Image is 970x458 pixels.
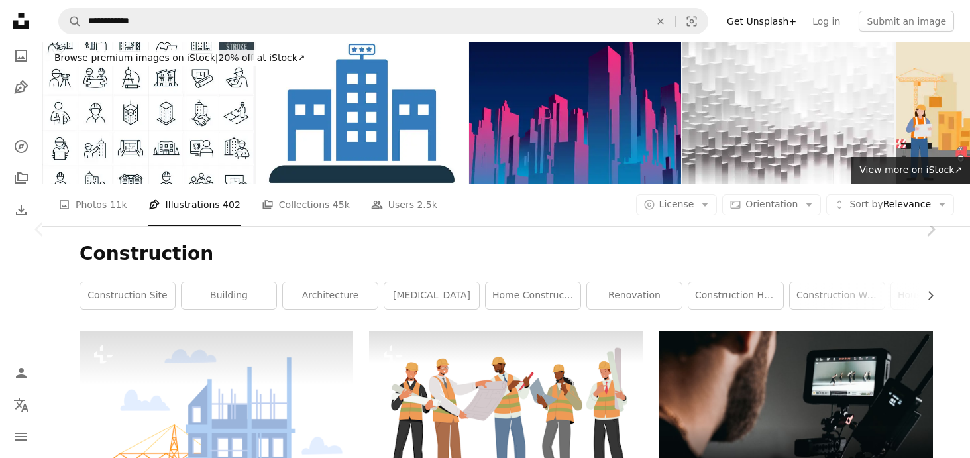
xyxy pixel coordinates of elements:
button: License [636,194,718,215]
button: Orientation [722,194,821,215]
a: home construction [486,282,580,309]
button: scroll list to the right [918,282,933,309]
a: Illustrations [8,74,34,101]
button: Search Unsplash [59,9,81,34]
span: 45k [333,198,350,212]
button: Clear [646,9,675,34]
span: 11k [110,198,127,212]
h1: Construction [80,242,933,266]
span: View more on iStock ↗ [859,164,962,175]
a: architecture [283,282,378,309]
a: construction house [688,282,783,309]
a: Photos 11k [58,184,127,226]
a: Photos [8,42,34,69]
a: building [182,282,276,309]
a: Log in / Sign up [8,360,34,386]
button: Visual search [676,9,708,34]
span: Sort by [849,199,883,209]
span: Orientation [745,199,798,209]
a: View more on iStock↗ [851,157,970,184]
span: License [659,199,694,209]
button: Language [8,392,34,418]
a: construction workers [790,282,885,309]
span: 2.5k [417,198,437,212]
img: Building Architecture And Engineering Thin Line Icons - Editable Stroke [42,42,254,184]
a: Get Unsplash+ [719,11,804,32]
a: Log in [804,11,848,32]
a: Builders, Workers Construction Engineers or Foreman Characters in Helmets with Tools and Blueprin... [369,407,643,419]
span: 20% off at iStock ↗ [54,52,305,63]
button: Sort byRelevance [826,194,954,215]
a: Users 2.5k [371,184,437,226]
a: [MEDICAL_DATA] [384,282,479,309]
span: Browse premium images on iStock | [54,52,218,63]
form: Find visuals sitewide [58,8,708,34]
img: 3d abstract modern city in sunny day and Vectors [682,42,894,184]
a: Next [890,166,970,293]
button: Submit an image [859,11,954,32]
a: Collections 45k [262,184,350,226]
a: construction site [80,282,175,309]
img: Building. resort, hotel icon. Vector graphics [256,42,468,184]
a: Browse premium images on iStock|20% off at iStock↗ [42,42,317,74]
button: Menu [8,424,34,450]
a: Explore [8,133,34,160]
span: Relevance [849,198,931,211]
img: abstract modern city office building pattern poster for design [469,42,681,184]
a: renovation [587,282,682,309]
